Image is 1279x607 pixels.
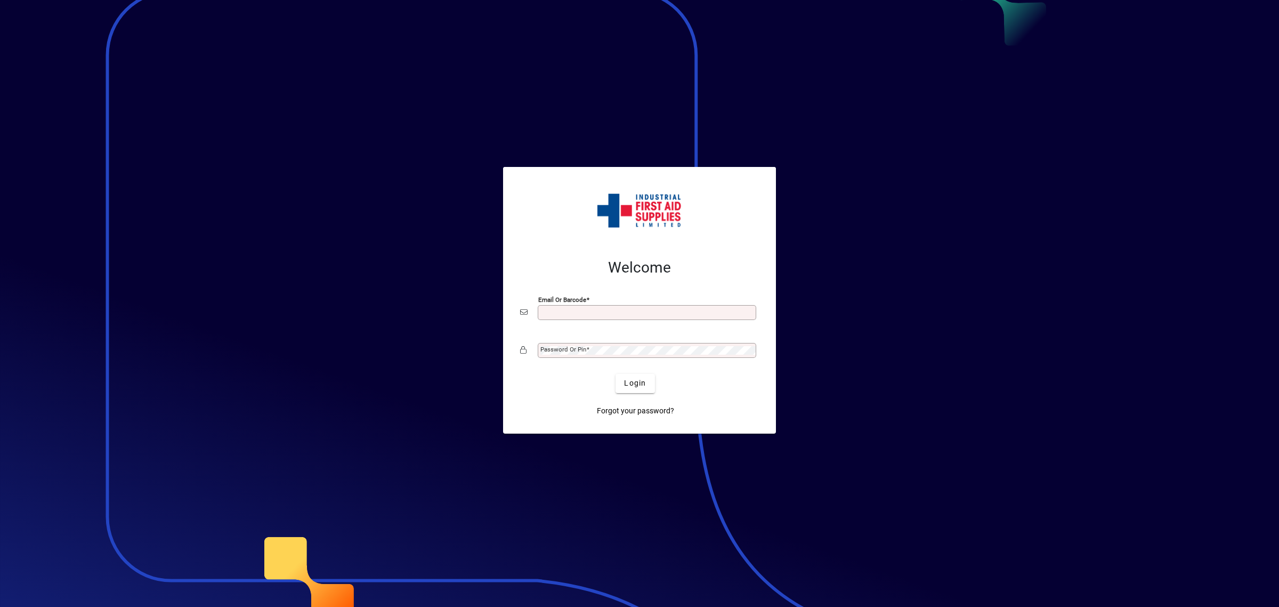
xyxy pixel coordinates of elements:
mat-label: Email or Barcode [538,295,586,303]
h2: Welcome [520,259,759,277]
button: Login [616,374,654,393]
mat-label: Password or Pin [540,346,586,353]
a: Forgot your password? [593,402,678,421]
span: Login [624,378,646,389]
span: Forgot your password? [597,405,674,417]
